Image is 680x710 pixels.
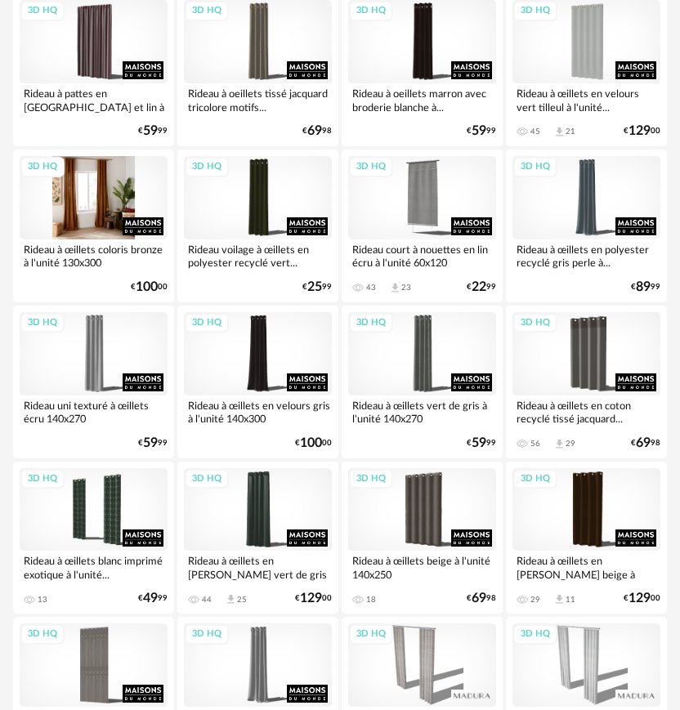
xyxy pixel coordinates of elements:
[300,438,322,449] span: 100
[20,395,168,428] div: Rideau uni texturé à œillets écru 140x270
[13,462,174,614] a: 3D HQ Rideau à œillets blanc imprimé exotique à l'unité... 13 €4999
[530,127,540,136] div: 45
[237,595,247,605] div: 25
[624,593,660,604] div: € 00
[629,593,651,604] span: 129
[20,624,65,645] div: 3D HQ
[553,126,566,138] span: Download icon
[513,1,557,21] div: 3D HQ
[366,595,376,605] div: 18
[506,150,667,302] a: 3D HQ Rideau à œillets en polyester recyclé gris perle à... €8999
[467,282,496,292] div: € 99
[185,1,229,21] div: 3D HQ
[631,282,660,292] div: € 99
[185,313,229,333] div: 3D HQ
[131,282,168,292] div: € 00
[349,313,393,333] div: 3D HQ
[512,239,660,272] div: Rideau à œillets en polyester recyclé gris perle à...
[512,395,660,428] div: Rideau à œillets en coton recyclé tissé jacquard...
[20,239,168,272] div: Rideau à œillets coloris bronze à l'unité 130x300
[349,624,393,645] div: 3D HQ
[177,306,338,458] a: 3D HQ Rideau à œillets en velours gris à l'unité 140x300 €10000
[184,83,332,116] div: Rideau à oeillets tissé jacquard tricolore motifs...
[202,595,212,605] div: 44
[389,282,401,294] span: Download icon
[566,595,575,605] div: 11
[307,282,322,292] span: 25
[20,1,65,21] div: 3D HQ
[13,150,174,302] a: 3D HQ Rideau à œillets coloris bronze à l'unité 130x300 €10000
[348,239,496,272] div: Rideau court à nouettes en lin écru à l'unité 60x120
[143,438,158,449] span: 59
[472,282,486,292] span: 22
[20,469,65,489] div: 3D HQ
[629,126,651,136] span: 129
[38,595,47,605] div: 13
[138,593,168,604] div: € 99
[366,283,376,292] div: 43
[143,126,158,136] span: 59
[349,1,393,21] div: 3D HQ
[184,551,332,583] div: Rideau à œillets en [PERSON_NAME] vert de gris à l'unité...
[512,551,660,583] div: Rideau à œillets en [PERSON_NAME] beige à l'unité 130x300
[512,83,660,116] div: Rideau à œillets en velours vert tilleul à l'unité...
[184,395,332,428] div: Rideau à œillets en velours gris à l'unité 140x300
[348,83,496,116] div: Rideau à oeillets marron avec broderie blanche à...
[342,462,503,614] a: 3D HQ Rideau à œillets beige à l'unité 140x250 18 €6998
[506,462,667,614] a: 3D HQ Rideau à œillets en [PERSON_NAME] beige à l'unité 130x300 29 Download icon 11 €12900
[513,469,557,489] div: 3D HQ
[307,126,322,136] span: 69
[467,126,496,136] div: € 99
[225,593,237,605] span: Download icon
[624,126,660,136] div: € 00
[136,282,158,292] span: 100
[177,462,338,614] a: 3D HQ Rideau à œillets en [PERSON_NAME] vert de gris à l'unité... 44 Download icon 25 €12900
[553,593,566,605] span: Download icon
[177,150,338,302] a: 3D HQ Rideau voilage à œillets en polyester recyclé vert... €2599
[348,395,496,428] div: Rideau à œillets vert de gris à l'unité 140x270
[636,282,651,292] span: 89
[467,438,496,449] div: € 99
[513,624,557,645] div: 3D HQ
[295,593,332,604] div: € 00
[300,593,322,604] span: 129
[467,593,496,604] div: € 98
[513,313,557,333] div: 3D HQ
[295,438,332,449] div: € 00
[566,439,575,449] div: 29
[566,127,575,136] div: 21
[185,469,229,489] div: 3D HQ
[13,306,174,458] a: 3D HQ Rideau uni texturé à œillets écru 140x270 €5999
[302,126,332,136] div: € 98
[636,438,651,449] span: 69
[185,624,229,645] div: 3D HQ
[553,438,566,450] span: Download icon
[349,469,393,489] div: 3D HQ
[513,157,557,177] div: 3D HQ
[631,438,660,449] div: € 98
[348,551,496,583] div: Rideau à œillets beige à l'unité 140x250
[20,551,168,583] div: Rideau à œillets blanc imprimé exotique à l'unité...
[143,593,158,604] span: 49
[349,157,393,177] div: 3D HQ
[138,126,168,136] div: € 99
[342,306,503,458] a: 3D HQ Rideau à œillets vert de gris à l'unité 140x270 €5999
[401,283,411,292] div: 23
[20,157,65,177] div: 3D HQ
[138,438,168,449] div: € 99
[506,306,667,458] a: 3D HQ Rideau à œillets en coton recyclé tissé jacquard... 56 Download icon 29 €6998
[302,282,332,292] div: € 99
[472,593,486,604] span: 69
[530,595,540,605] div: 29
[20,83,168,116] div: Rideau à pattes en [GEOGRAPHIC_DATA] et lin à rayures [GEOGRAPHIC_DATA]...
[530,439,540,449] div: 56
[185,157,229,177] div: 3D HQ
[342,150,503,302] a: 3D HQ Rideau court à nouettes en lin écru à l'unité 60x120 43 Download icon 23 €2299
[20,313,65,333] div: 3D HQ
[184,239,332,272] div: Rideau voilage à œillets en polyester recyclé vert...
[472,438,486,449] span: 59
[472,126,486,136] span: 59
